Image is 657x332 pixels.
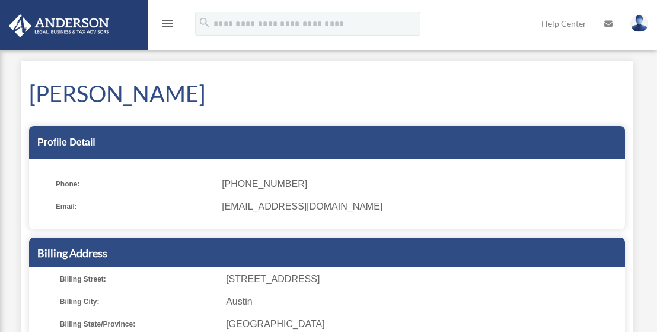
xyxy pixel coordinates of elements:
span: [EMAIL_ADDRESS][DOMAIN_NAME] [222,198,617,215]
span: Austin [226,293,621,310]
span: Email: [56,198,213,215]
img: Anderson Advisors Platinum Portal [5,14,113,37]
i: search [198,16,211,29]
h1: [PERSON_NAME] [29,78,625,109]
span: Billing City: [60,293,218,310]
img: User Pic [630,15,648,32]
a: menu [160,21,174,31]
i: menu [160,17,174,31]
span: [PHONE_NUMBER] [222,176,617,192]
span: Billing Street: [60,271,218,287]
h5: Billing Address [37,246,617,261]
span: Phone: [56,176,213,192]
div: Profile Detail [29,126,625,159]
span: [STREET_ADDRESS] [226,271,621,287]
